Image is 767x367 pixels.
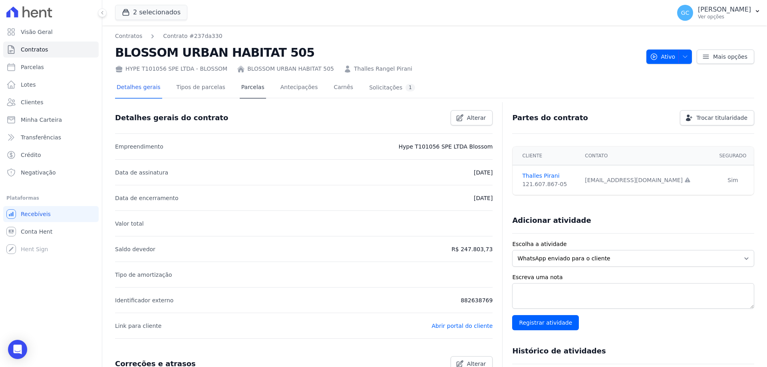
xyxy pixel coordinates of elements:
[21,210,51,218] span: Recebíveis
[697,50,754,64] a: Mais opções
[585,176,707,184] div: [EMAIL_ADDRESS][DOMAIN_NAME]
[696,114,747,122] span: Trocar titularidade
[474,193,493,203] p: [DATE]
[115,32,223,40] nav: Breadcrumb
[21,151,41,159] span: Crédito
[163,32,222,40] a: Contrato #237da330
[512,273,754,282] label: Escreva uma nota
[369,84,415,91] div: Solicitações
[115,168,168,177] p: Data de assinatura
[21,169,56,177] span: Negativação
[3,94,99,110] a: Clientes
[247,65,334,73] a: BLOSSOM URBAN HABITAT 505
[21,81,36,89] span: Lotes
[354,65,412,73] a: Thalles Rangel Pirani
[431,323,493,329] a: Abrir portal do cliente
[451,110,493,125] a: Alterar
[698,6,751,14] p: [PERSON_NAME]
[6,193,95,203] div: Plataformas
[3,224,99,240] a: Conta Hent
[713,53,747,61] span: Mais opções
[21,28,53,36] span: Visão Geral
[115,296,173,305] p: Identificador externo
[368,77,417,99] a: Solicitações1
[115,5,187,20] button: 2 selecionados
[712,147,754,165] th: Segurado
[681,10,690,16] span: GC
[115,244,155,254] p: Saldo devedor
[3,59,99,75] a: Parcelas
[3,42,99,58] a: Contratos
[115,270,172,280] p: Tipo de amortização
[240,77,266,99] a: Parcelas
[115,44,640,61] h2: BLOSSOM URBAN HABITAT 505
[512,216,591,225] h3: Adicionar atividade
[115,142,163,151] p: Empreendimento
[175,77,227,99] a: Tipos de parcelas
[650,50,676,64] span: Ativo
[399,142,493,151] p: Hype T101056 SPE LTDA Blossom
[712,165,754,195] td: Sim
[115,321,161,331] p: Link para cliente
[671,2,767,24] button: GC [PERSON_NAME] Ver opções
[115,113,228,123] h3: Detalhes gerais do contrato
[461,296,493,305] p: 882638769
[279,77,320,99] a: Antecipações
[405,84,415,91] div: 1
[451,244,493,254] p: R$ 247.803,73
[8,340,27,359] div: Open Intercom Messenger
[646,50,692,64] button: Ativo
[3,77,99,93] a: Lotes
[3,206,99,222] a: Recebíveis
[21,228,52,236] span: Conta Hent
[21,98,43,106] span: Clientes
[698,14,751,20] p: Ver opções
[3,112,99,128] a: Minha Carteira
[3,147,99,163] a: Crédito
[115,193,179,203] p: Data de encerramento
[21,46,48,54] span: Contratos
[115,77,162,99] a: Detalhes gerais
[21,116,62,124] span: Minha Carteira
[3,24,99,40] a: Visão Geral
[513,147,580,165] th: Cliente
[680,110,754,125] a: Trocar titularidade
[512,346,606,356] h3: Histórico de atividades
[21,63,44,71] span: Parcelas
[512,240,754,248] label: Escolha a atividade
[115,65,227,73] div: HYPE T101056 SPE LTDA - BLOSSOM
[115,219,144,228] p: Valor total
[467,114,486,122] span: Alterar
[580,147,712,165] th: Contato
[522,172,575,180] a: Thalles Pirani
[474,168,493,177] p: [DATE]
[512,113,588,123] h3: Partes do contrato
[115,32,640,40] nav: Breadcrumb
[3,129,99,145] a: Transferências
[21,133,61,141] span: Transferências
[522,180,575,188] div: 121.607.867-05
[115,32,142,40] a: Contratos
[3,165,99,181] a: Negativação
[512,315,579,330] input: Registrar atividade
[332,77,355,99] a: Carnês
